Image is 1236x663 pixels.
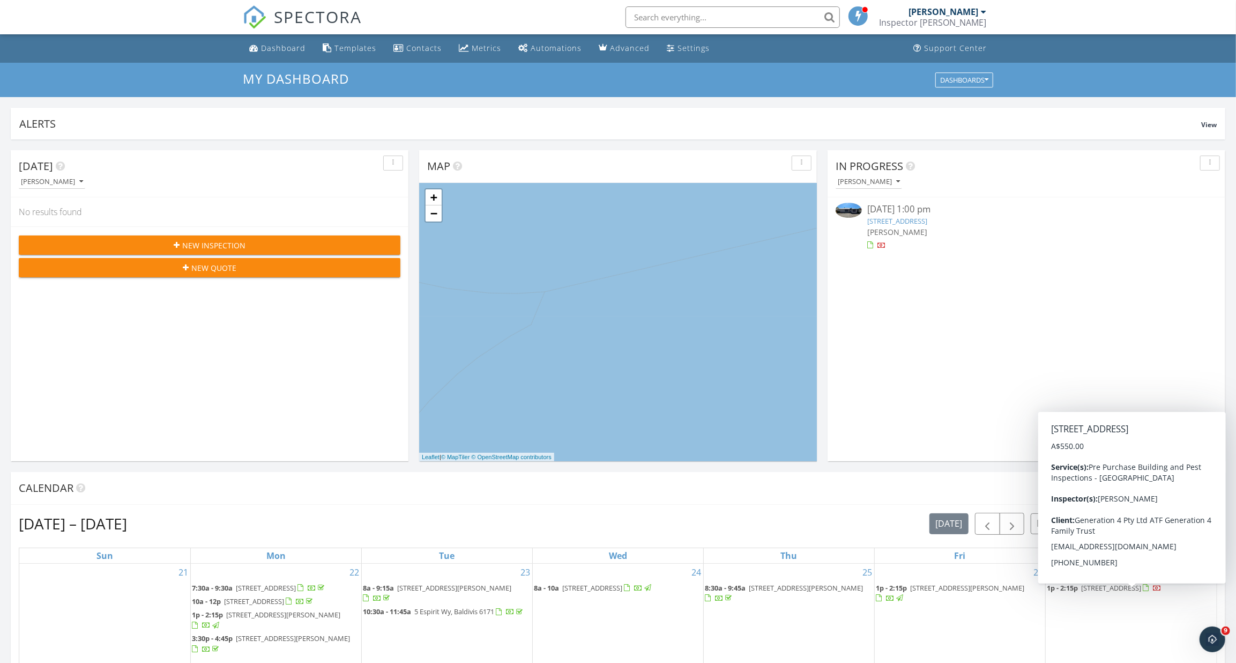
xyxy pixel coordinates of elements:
span: My Dashboard [243,70,349,87]
div: [PERSON_NAME] [21,178,83,186]
a: 10a - 12p [STREET_ADDRESS] [192,596,315,606]
button: day [1054,513,1081,534]
div: Advanced [610,43,650,53]
span: In Progress [836,159,903,173]
div: Contacts [406,43,442,53]
a: Go to September 23, 2025 [518,564,532,581]
a: 1p - 2:15p [STREET_ADDRESS][PERSON_NAME] [192,609,360,632]
button: Previous [975,513,1000,535]
button: 4 wk [1148,513,1178,534]
a: Automations (Basic) [514,39,586,58]
a: Go to September 27, 2025 [1203,564,1217,581]
div: [PERSON_NAME] [838,178,900,186]
a: Go to September 26, 2025 [1031,564,1045,581]
a: 1p - 2:15p [STREET_ADDRESS][PERSON_NAME] [876,582,1044,605]
a: 1p - 2:15p [STREET_ADDRESS] [1047,582,1216,595]
iframe: Intercom live chat [1200,627,1225,652]
span: 9 [1222,627,1230,635]
a: 1p - 2:15p [STREET_ADDRESS][PERSON_NAME] [192,610,340,630]
a: 10:30a - 11:45a 5 Espirit Wy, Baldivis 6171 [363,606,531,618]
div: Settings [677,43,710,53]
a: Contacts [389,39,446,58]
a: Dashboard [245,39,310,58]
a: Templates [318,39,381,58]
div: Support Center [924,43,987,53]
span: New Inspection [182,240,245,251]
button: Next [1000,513,1025,535]
a: 3:30p - 4:45p [STREET_ADDRESS][PERSON_NAME] [192,633,350,653]
span: 8a - 10a [534,583,559,593]
a: Tuesday [437,548,457,563]
span: [STREET_ADDRESS] [562,583,622,593]
div: Dashboards [940,76,988,84]
a: 8a - 10a [STREET_ADDRESS] [534,582,702,595]
span: [PERSON_NAME] [867,227,927,237]
span: 1p - 2:15p [192,610,223,620]
a: Go to September 24, 2025 [689,564,703,581]
span: 7:30a - 9:30a [192,583,233,593]
a: 7:30a - 9:30a [STREET_ADDRESS] [192,583,326,593]
a: © MapTiler [441,454,470,460]
a: 8a - 10a [STREET_ADDRESS] [534,583,653,593]
span: [STREET_ADDRESS][PERSON_NAME] [226,610,340,620]
button: Dashboards [935,72,993,87]
button: cal wk [1113,513,1149,534]
span: [STREET_ADDRESS][PERSON_NAME] [397,583,511,593]
img: 9567729%2Fcover_photos%2FuCExqetKGdesk5m1oKiV%2Fsmall.jpg [836,203,862,218]
span: [STREET_ADDRESS][PERSON_NAME] [910,583,1024,593]
h2: [DATE] – [DATE] [19,513,127,534]
span: 1p - 2:15p [876,583,907,593]
button: [DATE] [929,513,969,534]
span: 5 Espirit Wy, Baldivis 6171 [414,607,494,616]
a: 8:30a - 9:45a [STREET_ADDRESS][PERSON_NAME] [705,582,873,605]
a: Go to September 21, 2025 [176,564,190,581]
span: 1p - 2:15p [1047,583,1078,593]
span: [STREET_ADDRESS][PERSON_NAME] [749,583,863,593]
span: New Quote [191,262,236,274]
a: Zoom in [426,189,442,205]
a: Go to September 25, 2025 [860,564,874,581]
a: Settings [662,39,714,58]
button: [PERSON_NAME] [836,175,902,189]
div: | [419,453,554,462]
a: Support Center [909,39,991,58]
div: [DATE] 1:00 pm [867,203,1185,216]
span: [STREET_ADDRESS] [1081,583,1141,593]
div: Inspector West [879,17,986,28]
a: Zoom out [426,205,442,222]
span: 10a - 12p [192,596,221,606]
span: [STREET_ADDRESS] [224,596,284,606]
div: [PERSON_NAME] [909,6,978,17]
a: © OpenStreetMap contributors [472,454,552,460]
a: [STREET_ADDRESS] [867,216,927,226]
a: 8a - 9:15a [STREET_ADDRESS][PERSON_NAME] [363,583,511,603]
a: Thursday [779,548,800,563]
a: Go to September 22, 2025 [347,564,361,581]
div: Dashboard [261,43,306,53]
a: Monday [264,548,288,563]
a: 8a - 9:15a [STREET_ADDRESS][PERSON_NAME] [363,582,531,605]
a: [DATE] 1:00 pm [STREET_ADDRESS] [PERSON_NAME] [836,203,1217,251]
a: 1p - 2:15p [STREET_ADDRESS][PERSON_NAME] [876,583,1024,603]
span: [DATE] [19,159,53,173]
span: Calendar [19,481,73,495]
button: New Inspection [19,235,400,255]
span: 3:30p - 4:45p [192,633,233,643]
span: View [1201,120,1217,129]
div: Alerts [19,116,1201,131]
a: 8:30a - 9:45a [STREET_ADDRESS][PERSON_NAME] [705,583,863,603]
button: week [1081,513,1113,534]
a: Wednesday [607,548,629,563]
a: Friday [952,548,968,563]
div: Templates [334,43,376,53]
input: Search everything... [626,6,840,28]
a: Saturday [1122,548,1141,563]
img: The Best Home Inspection Software - Spectora [243,5,266,29]
a: 7:30a - 9:30a [STREET_ADDRESS] [192,582,360,595]
div: Metrics [472,43,501,53]
span: Map [427,159,450,173]
a: Metrics [455,39,505,58]
button: month [1178,513,1217,534]
span: 10:30a - 11:45a [363,607,411,616]
span: 8:30a - 9:45a [705,583,746,593]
